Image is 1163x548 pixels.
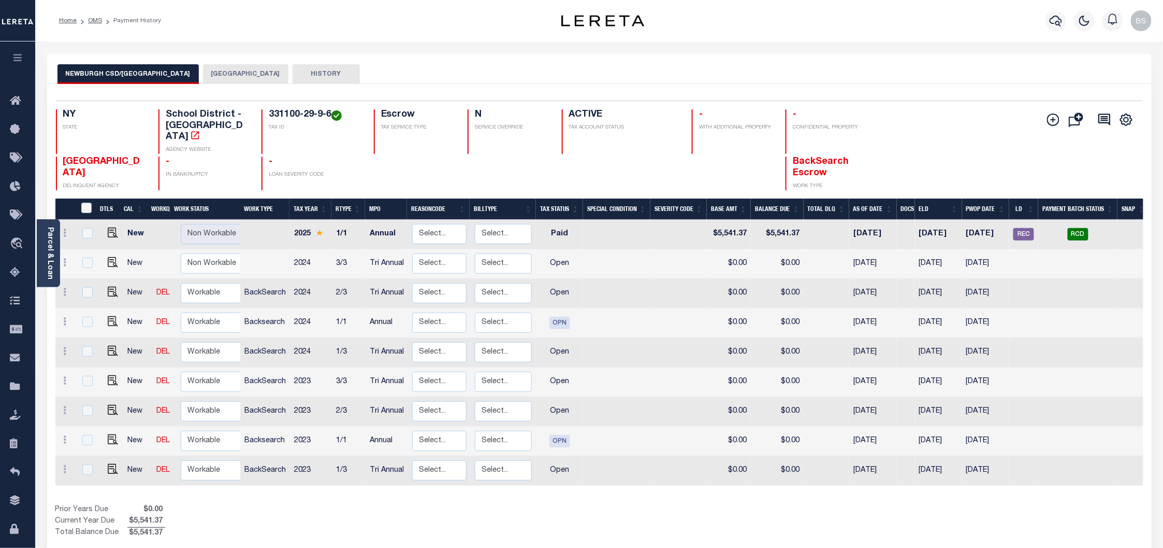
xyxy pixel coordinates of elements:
button: HISTORY [293,64,360,84]
td: Annual [366,220,408,249]
td: [DATE] [849,338,897,368]
span: REC [1013,228,1034,241]
h4: 331100-29-9-6 [269,109,361,121]
h4: Escrow [381,109,455,121]
td: $0.00 [707,308,751,338]
td: New [123,279,152,308]
td: $0.00 [751,279,804,308]
th: Special Condition: activate to sort column ascending [583,199,650,220]
p: TAX ID [269,124,361,132]
td: $0.00 [751,427,804,456]
p: WITH ADDITIONAL PROPERTY [699,124,773,132]
td: Open [536,368,583,397]
td: BackSearch [240,279,290,308]
a: DEL [156,467,170,474]
td: BackSearch [240,397,290,427]
td: 2024 [290,249,332,279]
th: PWOP Date: activate to sort column ascending [962,199,1010,220]
td: [DATE] [915,308,962,338]
span: - [793,110,796,119]
td: BackSearch [240,338,290,368]
th: RType: activate to sort column ascending [331,199,365,220]
td: [DATE] [849,220,897,249]
td: Tri Annual [366,368,408,397]
a: REC [1013,231,1034,238]
td: Backsearch [240,308,290,338]
span: - [166,157,169,166]
td: Paid [536,220,583,249]
p: AGENCY WEBSITE [166,146,249,154]
p: TAX SERVICE TYPE [381,124,455,132]
li: Payment History [102,16,161,25]
th: ELD: activate to sort column ascending [915,199,962,220]
p: STATE [63,124,147,132]
td: [DATE] [849,249,897,279]
img: svg+xml;base64,PHN2ZyB4bWxucz0iaHR0cDovL3d3dy53My5vcmcvMjAwMC9zdmciIHBvaW50ZXItZXZlbnRzPSJub25lIi... [1131,10,1152,31]
td: 2023 [290,427,332,456]
th: SNAP: activate to sort column ascending [1117,199,1149,220]
th: Payment Batch Status: activate to sort column ascending [1038,199,1117,220]
th: &nbsp; [75,199,96,220]
td: [DATE] [915,249,962,279]
td: $0.00 [707,279,751,308]
h4: School District - [GEOGRAPHIC_DATA] [166,109,249,143]
a: DEL [156,319,170,326]
td: [DATE] [915,338,962,368]
td: 2/3 [332,279,366,308]
p: LOAN SEVERITY CODE [269,171,361,179]
td: [DATE] [962,368,1010,397]
td: Open [536,249,583,279]
td: 3/3 [332,249,366,279]
th: As of Date: activate to sort column ascending [849,199,897,220]
td: Tri Annual [366,397,408,427]
th: &nbsp;&nbsp;&nbsp;&nbsp;&nbsp;&nbsp;&nbsp;&nbsp;&nbsp;&nbsp; [55,199,75,220]
td: Open [536,279,583,308]
th: Balance Due: activate to sort column ascending [751,199,804,220]
td: [DATE] [915,279,962,308]
button: [GEOGRAPHIC_DATA] [203,64,288,84]
td: New [123,397,152,427]
a: Parcel & Loan [46,227,53,279]
th: Docs [897,199,915,220]
th: CAL: activate to sort column ascending [120,199,147,220]
td: New [123,220,152,249]
td: New [123,456,152,486]
td: [DATE] [962,308,1010,338]
img: Star.svg [316,230,323,236]
td: Prior Years Due [55,504,127,516]
td: [DATE] [849,368,897,397]
td: $0.00 [707,338,751,368]
td: $0.00 [707,427,751,456]
td: $0.00 [707,397,751,427]
th: Severity Code: activate to sort column ascending [650,199,707,220]
a: DEL [156,289,170,297]
td: [DATE] [849,456,897,486]
span: BackSearch Escrow [793,157,849,178]
td: [DATE] [962,338,1010,368]
th: Work Status [170,199,240,220]
a: DEL [156,348,170,356]
a: RCD [1068,231,1088,238]
th: Tax Status: activate to sort column ascending [536,199,583,220]
td: 2023 [290,456,332,486]
td: 1/1 [332,220,366,249]
td: New [123,308,152,338]
td: [DATE] [849,397,897,427]
th: Base Amt: activate to sort column ascending [707,199,751,220]
p: DELINQUENT AGENCY [63,182,147,190]
td: 2/3 [332,397,366,427]
span: OPN [549,317,570,329]
td: Tri Annual [366,456,408,486]
td: [DATE] [962,397,1010,427]
td: 3/3 [332,368,366,397]
td: Open [536,338,583,368]
td: [DATE] [915,456,962,486]
p: IN BANKRUPTCY [166,171,249,179]
td: 2023 [290,368,332,397]
th: ReasonCode: activate to sort column ascending [407,199,470,220]
td: Tri Annual [366,249,408,279]
td: Tri Annual [366,279,408,308]
a: DEL [156,437,170,444]
td: [DATE] [962,456,1010,486]
td: [DATE] [915,220,962,249]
